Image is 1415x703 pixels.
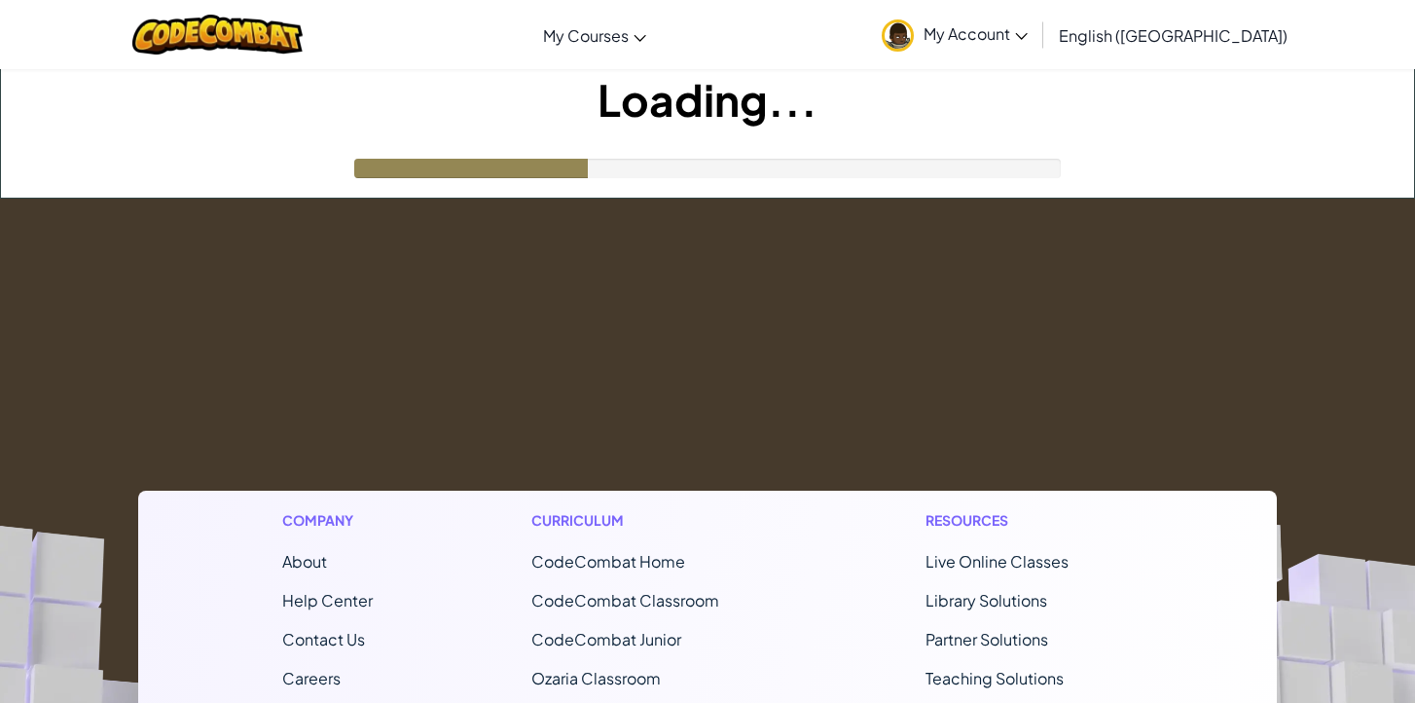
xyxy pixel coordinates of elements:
[282,590,373,610] a: Help Center
[531,510,767,531] h1: Curriculum
[872,4,1037,65] a: My Account
[531,629,681,649] a: CodeCombat Junior
[925,629,1048,649] a: Partner Solutions
[882,19,914,52] img: avatar
[282,668,341,688] a: Careers
[925,510,1133,531] h1: Resources
[533,9,656,61] a: My Courses
[543,25,629,46] span: My Courses
[132,15,303,55] img: CodeCombat logo
[531,590,719,610] a: CodeCombat Classroom
[531,551,685,572] span: CodeCombat Home
[1059,25,1288,46] span: English ([GEOGRAPHIC_DATA])
[1,69,1414,129] h1: Loading...
[282,510,373,531] h1: Company
[1049,9,1297,61] a: English ([GEOGRAPHIC_DATA])
[925,668,1064,688] a: Teaching Solutions
[531,668,661,688] a: Ozaria Classroom
[282,551,327,572] a: About
[924,23,1028,44] span: My Account
[282,629,365,649] span: Contact Us
[925,590,1047,610] a: Library Solutions
[925,551,1069,572] a: Live Online Classes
